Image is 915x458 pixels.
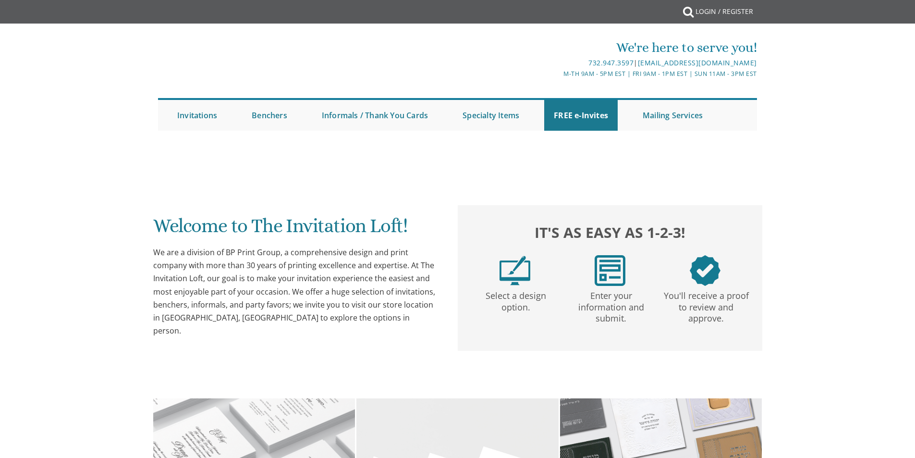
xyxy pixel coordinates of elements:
[690,255,720,286] img: step3.png
[453,100,529,131] a: Specialty Items
[358,38,757,57] div: We're here to serve you!
[153,246,439,337] div: We are a division of BP Print Group, a comprehensive design and print company with more than 30 y...
[358,69,757,79] div: M-Th 9am - 5pm EST | Fri 9am - 1pm EST | Sun 11am - 3pm EST
[467,222,753,243] h2: It's as easy as 1-2-3!
[595,255,625,286] img: step2.png
[633,100,712,131] a: Mailing Services
[588,58,634,67] a: 732.947.3597
[660,286,752,324] p: You'll receive a proof to review and approve.
[638,58,757,67] a: [EMAIL_ADDRESS][DOMAIN_NAME]
[500,255,530,286] img: step1.png
[242,100,297,131] a: Benchers
[544,100,618,131] a: FREE e-Invites
[358,57,757,69] div: |
[168,100,227,131] a: Invitations
[470,286,561,313] p: Select a design option.
[312,100,438,131] a: Informals / Thank You Cards
[153,215,439,244] h1: Welcome to The Invitation Loft!
[565,286,657,324] p: Enter your information and submit.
